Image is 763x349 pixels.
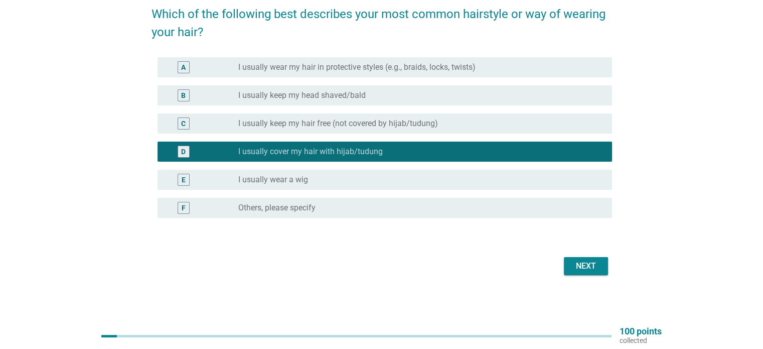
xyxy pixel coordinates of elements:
[182,175,186,185] div: E
[181,90,186,101] div: B
[564,257,608,275] button: Next
[181,119,186,129] div: C
[182,203,186,213] div: F
[181,62,186,73] div: A
[181,147,186,157] div: D
[238,175,308,185] label: I usually wear a wig
[238,90,366,100] label: I usually keep my head shaved/bald
[620,336,662,345] p: collected
[238,119,438,129] label: I usually keep my hair free (not covered by hijab/tudung)
[238,147,383,157] label: I usually cover my hair with hijab/tudung
[238,62,476,72] label: I usually wear my hair in protective styles (e.g., braids, locks, twists)
[572,260,600,272] div: Next
[238,203,316,213] label: Others, please specify
[620,327,662,336] p: 100 points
